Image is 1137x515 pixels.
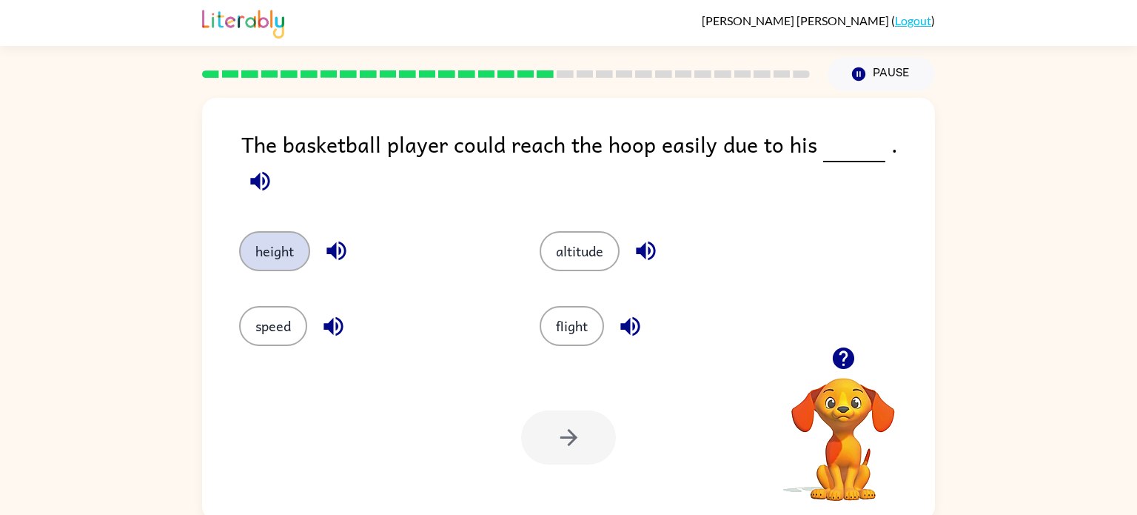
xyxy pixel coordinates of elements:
div: ( ) [702,13,935,27]
button: height [239,231,310,271]
video: Your browser must support playing .mp4 files to use Literably. Please try using another browser. [769,355,917,503]
button: Pause [828,57,935,91]
img: Literably [202,6,284,39]
button: speed [239,306,307,346]
span: [PERSON_NAME] [PERSON_NAME] [702,13,891,27]
div: The basketball player could reach the hoop easily due to his . [241,127,935,202]
button: flight [540,306,604,346]
a: Logout [895,13,931,27]
button: altitude [540,231,620,271]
